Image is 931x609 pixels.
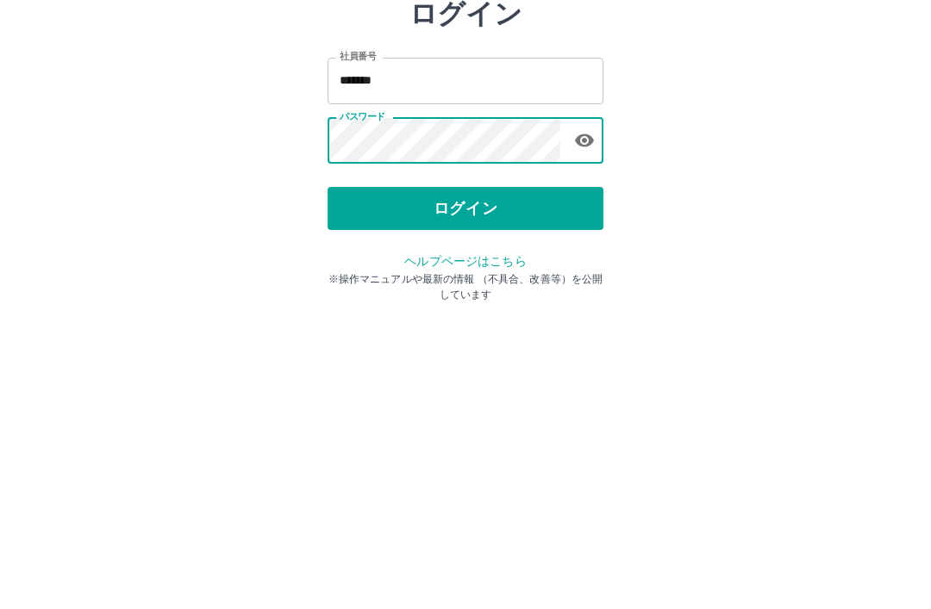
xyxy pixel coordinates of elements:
label: 社員番号 [340,161,376,174]
h2: ログイン [409,109,522,141]
p: ※操作マニュアルや最新の情報 （不具合、改善等）を公開しています [328,382,603,413]
label: パスワード [340,221,385,234]
button: ログイン [328,298,603,341]
a: ヘルプページはこちら [404,365,526,379]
